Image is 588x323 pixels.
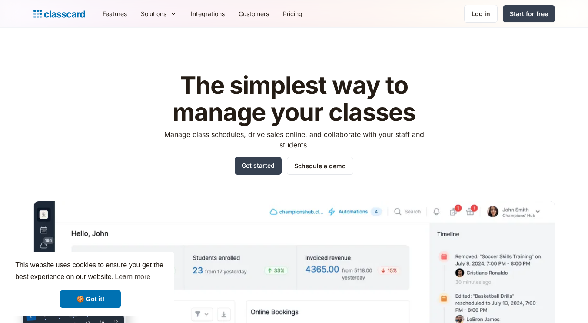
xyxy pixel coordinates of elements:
a: Schedule a demo [287,157,353,175]
a: Log in [464,5,498,23]
a: Start for free [503,5,555,22]
a: dismiss cookie message [60,290,121,308]
a: Integrations [184,4,232,23]
div: Log in [472,9,490,18]
a: Customers [232,4,276,23]
a: home [33,8,85,20]
span: This website uses cookies to ensure you get the best experience on our website. [15,260,166,283]
a: Features [96,4,134,23]
a: learn more about cookies [113,270,152,283]
div: cookieconsent [7,252,174,316]
a: Pricing [276,4,309,23]
h1: The simplest way to manage your classes [156,72,432,126]
div: Solutions [134,4,184,23]
p: Manage class schedules, drive sales online, and collaborate with your staff and students. [156,129,432,150]
div: Start for free [510,9,548,18]
div: Solutions [141,9,166,18]
a: Get started [235,157,282,175]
